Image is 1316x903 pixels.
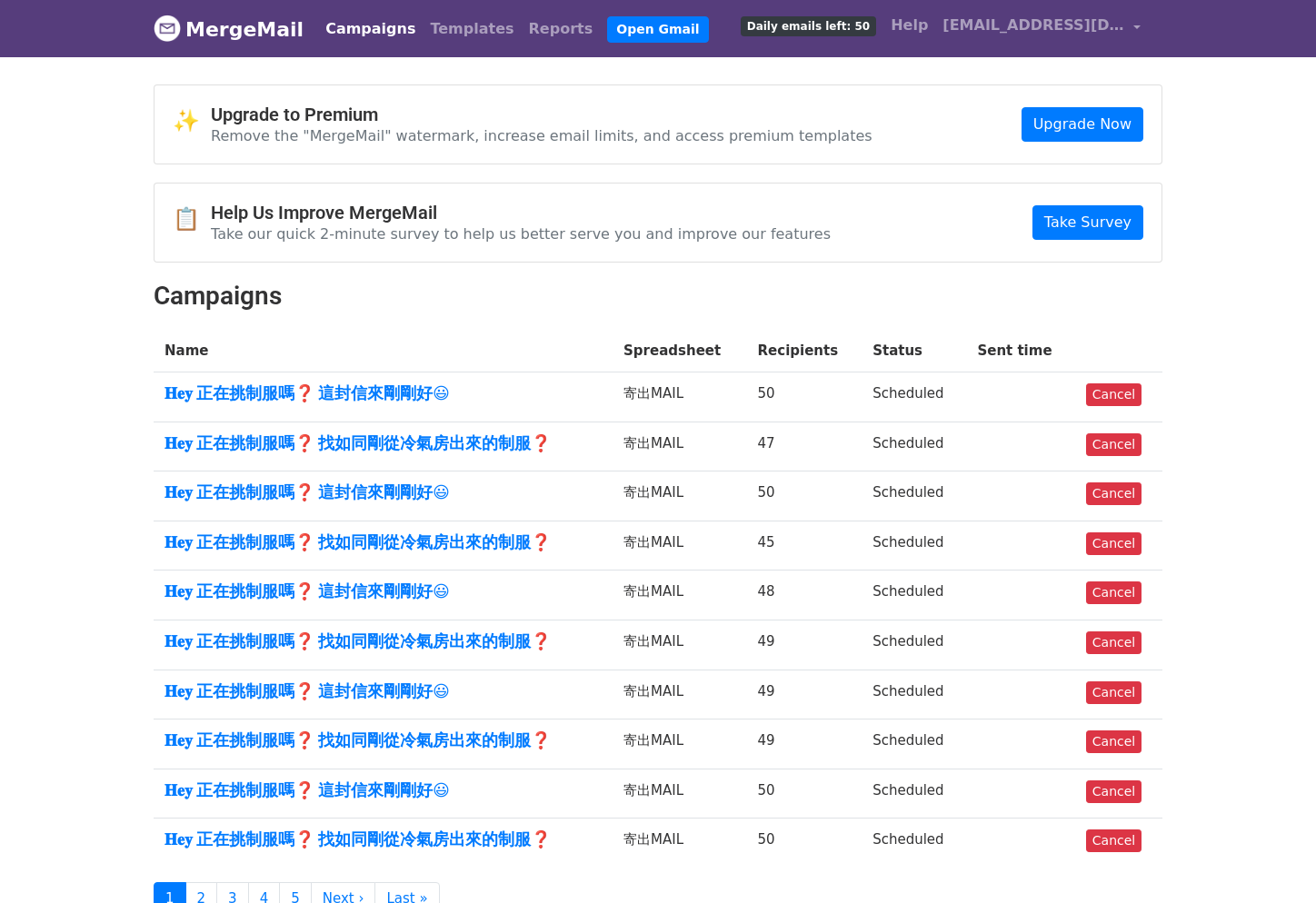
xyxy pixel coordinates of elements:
td: 50 [747,471,862,521]
td: 寄出MAIL [613,521,746,571]
td: 寄出MAIL [613,422,746,471]
a: 𝐇𝐞𝐲 正在挑制服嗎❓ 這封信來剛剛好😃 [164,581,602,601]
p: Take our quick 2-minute survey to help us better serve you and improve our features [211,224,831,243]
td: 寄出MAIL [613,571,746,620]
td: 48 [747,571,862,620]
th: Status [862,330,966,372]
td: 47 [747,422,862,471]
span: [EMAIL_ADDRESS][DOMAIN_NAME] [942,15,1124,36]
img: MergeMail logo [154,15,181,42]
a: Cancel [1086,631,1142,654]
td: 寄出MAIL [613,769,746,819]
th: Spreadsheet [613,330,746,372]
a: Help [883,7,935,44]
td: 寄出MAIL [613,372,746,422]
td: Scheduled [862,372,966,422]
td: 49 [747,719,862,769]
td: 寄出MAIL [613,620,746,670]
a: Take Survey [1032,205,1143,240]
a: 𝐇𝐞𝐲 正在挑制服嗎❓ 找如同剛從冷氣房出來的制服❓ [164,433,602,453]
a: Cancel [1086,581,1142,604]
h4: Help Us Improve MergeMail [211,202,831,223]
td: 45 [747,521,862,571]
td: 寄出MAIL [613,670,746,719]
a: Cancel [1086,532,1142,555]
a: Reports [522,11,601,47]
a: Cancel [1086,383,1142,406]
a: 𝐇𝐞𝐲 正在挑制服嗎❓ 這封信來剛剛好😃 [164,383,602,403]
a: Open Gmail [607,16,708,43]
th: Sent time [966,330,1074,372]
td: 50 [747,819,862,868]
a: Cancel [1086,730,1142,753]
a: Cancel [1086,780,1142,803]
th: Recipients [747,330,862,372]
td: Scheduled [862,719,966,769]
h4: Upgrade to Premium [211,104,872,125]
span: 📋 [173,206,211,233]
a: Cancel [1086,433,1142,456]
a: Cancel [1086,681,1142,704]
td: Scheduled [862,819,966,868]
a: Upgrade Now [1022,107,1143,142]
a: 𝐇𝐞𝐲 正在挑制服嗎❓ 這封信來剛剛好😃 [164,681,602,701]
a: MergeMail [154,10,304,48]
td: 寄出MAIL [613,471,746,521]
a: Cancel [1086,829,1142,852]
td: Scheduled [862,620,966,670]
a: 𝐇𝐞𝐲 正在挑制服嗎❓ 找如同剛從冷氣房出來的制服❓ [164,730,602,750]
a: [EMAIL_ADDRESS][DOMAIN_NAME] [935,7,1148,50]
td: Scheduled [862,769,966,819]
a: Daily emails left: 50 [733,7,883,44]
span: Daily emails left: 50 [741,16,876,36]
a: 𝐇𝐞𝐲 正在挑制服嗎❓ 這封信來剛剛好😃 [164,482,602,502]
a: 𝐇𝐞𝐲 正在挑制服嗎❓ 找如同剛從冷氣房出來的制服❓ [164,829,602,849]
td: Scheduled [862,521,966,571]
a: Campaigns [318,11,423,47]
a: 𝐇𝐞𝐲 正在挑制服嗎❓ 找如同剛從冷氣房出來的制服❓ [164,532,602,552]
td: 寄出MAIL [613,819,746,868]
td: 寄出MAIL [613,719,746,769]
td: 49 [747,620,862,670]
td: 49 [747,670,862,719]
a: Templates [423,11,521,47]
a: Cancel [1086,482,1142,505]
a: 𝐇𝐞𝐲 正在挑制服嗎❓ 這封信來剛剛好😃 [164,780,602,800]
span: ✨ [173,108,211,134]
h2: Campaigns [154,281,1162,312]
td: 50 [747,372,862,422]
td: Scheduled [862,471,966,521]
th: Name [154,330,613,372]
td: Scheduled [862,670,966,719]
td: Scheduled [862,571,966,620]
td: Scheduled [862,422,966,471]
td: 50 [747,769,862,819]
p: Remove the "MergeMail" watermark, increase email limits, and access premium templates [211,126,872,145]
a: 𝐇𝐞𝐲 正在挑制服嗎❓ 找如同剛從冷氣房出來的制服❓ [164,631,602,651]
